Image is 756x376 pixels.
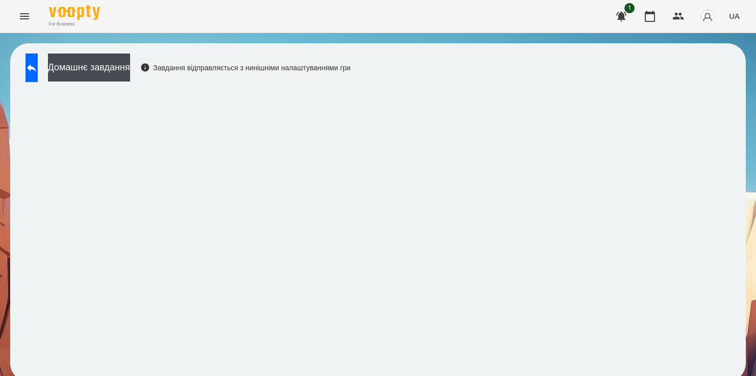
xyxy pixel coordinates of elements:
button: UA [725,7,744,25]
span: 1 [624,3,635,13]
div: Завдання відправляється з нинішніми налаштуваннями гри [140,63,351,73]
span: For Business [49,21,100,28]
button: Домашнє завдання [48,53,130,82]
span: UA [729,11,740,21]
img: avatar_s.png [700,9,715,23]
img: Voopty Logo [49,5,100,20]
button: Menu [12,4,37,29]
